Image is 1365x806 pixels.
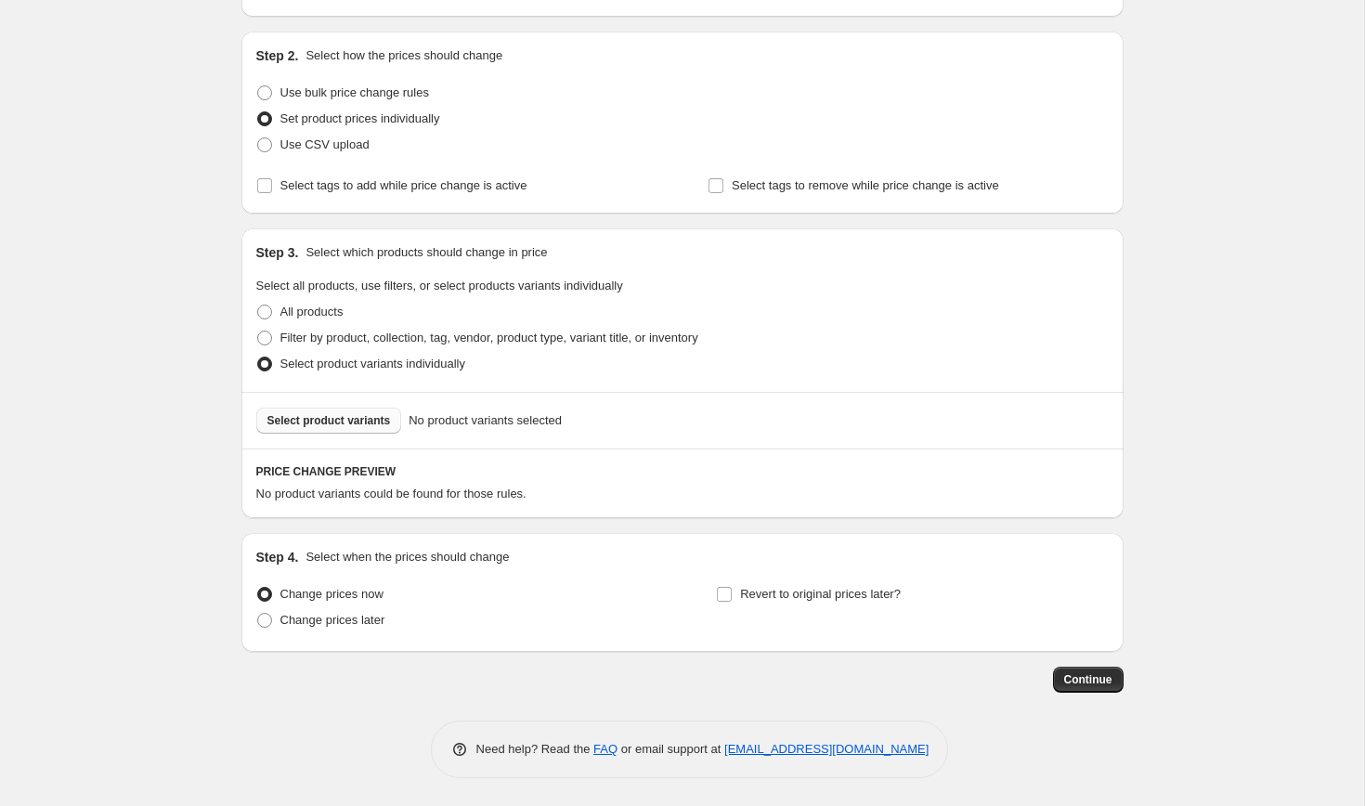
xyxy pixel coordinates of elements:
[305,46,502,65] p: Select how the prices should change
[1053,667,1124,693] button: Continue
[256,548,299,566] h2: Step 4.
[256,408,402,434] button: Select product variants
[267,413,391,428] span: Select product variants
[409,411,562,430] span: No product variants selected
[476,742,594,756] span: Need help? Read the
[280,613,385,627] span: Change prices later
[256,487,526,500] span: No product variants could be found for those rules.
[593,742,617,756] a: FAQ
[280,331,698,344] span: Filter by product, collection, tag, vendor, product type, variant title, or inventory
[617,742,724,756] span: or email support at
[280,357,465,370] span: Select product variants individually
[724,742,929,756] a: [EMAIL_ADDRESS][DOMAIN_NAME]
[256,46,299,65] h2: Step 2.
[305,243,547,262] p: Select which products should change in price
[256,464,1109,479] h6: PRICE CHANGE PREVIEW
[1064,672,1112,687] span: Continue
[280,111,440,125] span: Set product prices individually
[732,178,999,192] span: Select tags to remove while price change is active
[280,137,370,151] span: Use CSV upload
[305,548,509,566] p: Select when the prices should change
[280,85,429,99] span: Use bulk price change rules
[280,178,527,192] span: Select tags to add while price change is active
[256,243,299,262] h2: Step 3.
[740,587,901,601] span: Revert to original prices later?
[280,587,383,601] span: Change prices now
[256,279,623,292] span: Select all products, use filters, or select products variants individually
[280,305,344,318] span: All products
